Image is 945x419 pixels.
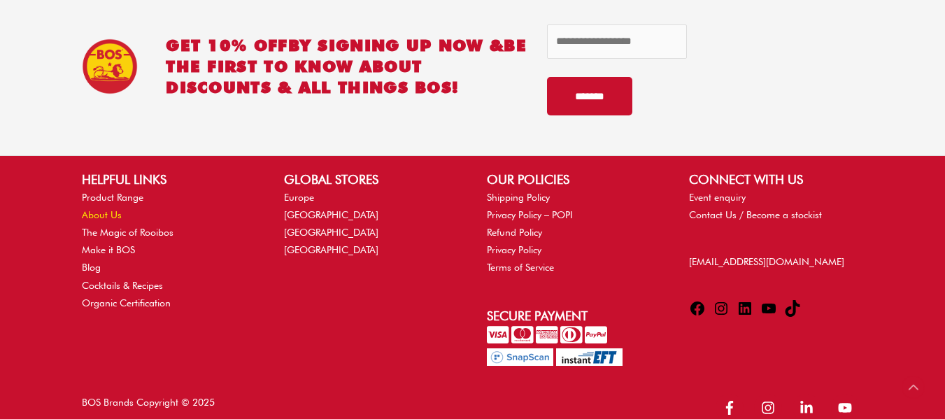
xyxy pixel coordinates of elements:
a: [EMAIL_ADDRESS][DOMAIN_NAME] [689,256,844,267]
a: Cocktails & Recipes [82,280,163,291]
span: BY SIGNING UP NOW & [288,36,504,55]
a: [GEOGRAPHIC_DATA] [284,209,378,220]
a: Privacy Policy [487,244,541,255]
a: Organic Certification [82,297,171,308]
h2: GET 10% OFF be the first to know about discounts & all things BOS! [166,35,527,98]
a: Blog [82,262,101,273]
a: The Magic of Rooibos [82,227,173,238]
img: Pay with SnapScan [487,348,553,366]
a: About Us [82,209,122,220]
h2: GLOBAL STORES [284,170,458,189]
a: Terms of Service [487,262,554,273]
a: Event enquiry [689,192,746,203]
h2: HELPFUL LINKS [82,170,256,189]
a: Shipping Policy [487,192,550,203]
a: Europe [284,192,314,203]
nav: OUR POLICIES [487,189,661,277]
h2: Secure Payment [487,306,661,325]
nav: HELPFUL LINKS [82,189,256,312]
img: Pay with InstantEFT [556,348,623,366]
a: Refund Policy [487,227,542,238]
nav: GLOBAL STORES [284,189,458,260]
img: BOS Ice Tea [82,38,138,94]
a: Contact Us / Become a stockist [689,209,822,220]
a: Make it BOS [82,244,135,255]
h2: OUR POLICIES [487,170,661,189]
a: [GEOGRAPHIC_DATA] [284,244,378,255]
nav: CONNECT WITH US [689,189,863,224]
a: Product Range [82,192,143,203]
a: [GEOGRAPHIC_DATA] [284,227,378,238]
a: Privacy Policy – POPI [487,209,573,220]
h2: CONNECT WITH US [689,170,863,189]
